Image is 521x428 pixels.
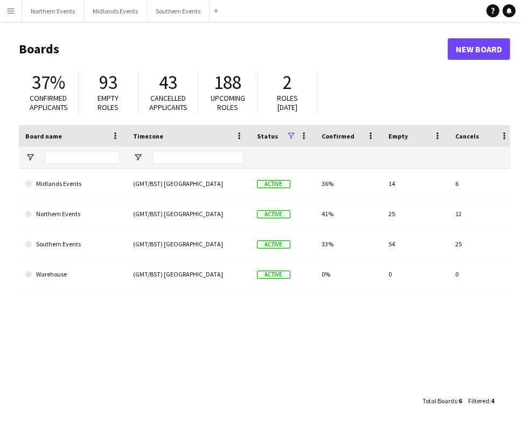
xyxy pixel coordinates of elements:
div: 14 [382,169,449,198]
a: Midlands Events [25,169,120,199]
div: : [468,390,494,411]
span: Confirmed [322,132,355,140]
div: (GMT/BST) [GEOGRAPHIC_DATA] [127,259,251,289]
div: 12 [449,199,516,229]
span: Timezone [133,132,163,140]
span: Active [257,240,290,248]
button: Midlands Events [84,1,147,22]
span: Total Boards [422,397,457,405]
div: 0% [315,259,382,289]
span: Active [257,271,290,279]
span: Upcoming roles [211,93,245,112]
a: Warehouse [25,259,120,289]
div: (GMT/BST) [GEOGRAPHIC_DATA] [127,199,251,229]
span: Roles [DATE] [277,93,298,112]
span: Active [257,210,290,218]
div: 25 [382,199,449,229]
span: Empty [388,132,408,140]
div: 33% [315,229,382,259]
div: 0 [449,259,516,289]
input: Timezone Filter Input [152,151,244,164]
span: 2 [283,71,293,94]
button: Northern Events [22,1,84,22]
div: 6 [449,169,516,198]
span: Board name [25,132,62,140]
span: 6 [459,397,462,405]
span: Empty roles [98,93,119,112]
span: 93 [99,71,117,94]
span: Filtered [468,397,489,405]
div: 25 [449,229,516,259]
div: (GMT/BST) [GEOGRAPHIC_DATA] [127,169,251,198]
span: 188 [214,71,242,94]
span: Active [257,180,290,188]
a: Northern Events [25,199,120,229]
div: 36% [315,169,382,198]
span: Cancelled applicants [149,93,187,112]
h1: Boards [19,41,448,57]
button: Southern Events [147,1,210,22]
div: 0 [382,259,449,289]
button: Open Filter Menu [25,153,35,162]
a: Southern Events [25,229,120,259]
div: 41% [315,199,382,229]
button: Open Filter Menu [133,153,143,162]
span: 43 [159,71,177,94]
span: Confirmed applicants [30,93,68,112]
span: Status [257,132,278,140]
span: 4 [491,397,494,405]
span: Cancels [455,132,479,140]
div: (GMT/BST) [GEOGRAPHIC_DATA] [127,229,251,259]
span: 37% [32,71,65,94]
div: : [422,390,462,411]
a: New Board [448,38,510,60]
input: Board name Filter Input [45,151,120,164]
div: 54 [382,229,449,259]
